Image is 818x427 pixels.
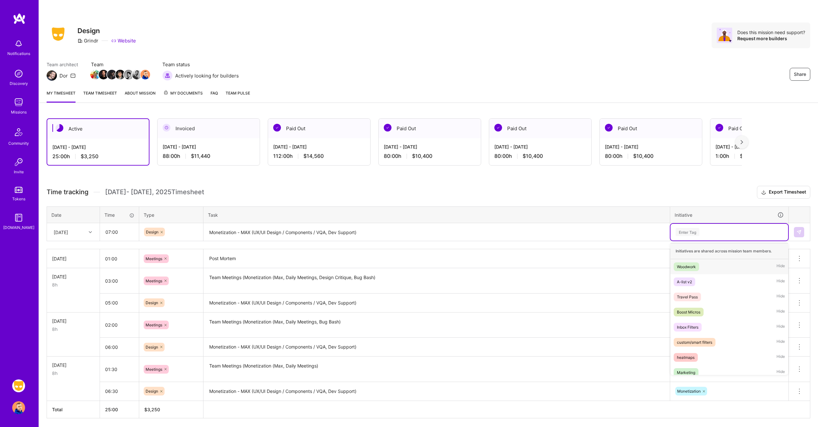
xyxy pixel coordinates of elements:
[790,68,810,81] button: Share
[412,153,432,159] span: $10,400
[794,71,806,77] span: Share
[12,211,25,224] img: guide book
[670,243,788,259] div: Initiatives are shared across mission team members.
[133,69,141,80] a: Team Member Avatar
[108,69,116,80] a: Team Member Avatar
[717,28,732,43] img: Avatar
[163,153,255,159] div: 88:00 h
[47,25,70,43] img: Company Logo
[211,90,218,103] a: FAQ
[52,281,94,288] div: 8h
[52,255,94,262] div: [DATE]
[204,383,669,400] textarea: Monetization - MAX (UX/UI Design / Components / VQA, Dev Support)
[675,211,784,219] div: Initiative
[52,326,94,332] div: 8h
[13,13,26,24] img: logo
[777,293,785,301] span: Hide
[162,70,173,81] img: Actively looking for builders
[226,91,250,95] span: Team Pulse
[54,229,68,235] div: [DATE]
[303,153,324,159] span: $14,560
[600,119,702,138] div: Paid Out
[12,379,25,392] img: Grindr: Design
[777,338,785,347] span: Hide
[146,300,158,305] span: Design
[7,50,30,57] div: Notifications
[146,256,162,261] span: Meetings
[91,69,99,80] a: Team Member Avatar
[111,37,136,44] a: Website
[737,35,805,41] div: Request more builders
[737,29,805,35] div: Does this mission need support?
[8,140,29,147] div: Community
[125,90,156,103] a: About Mission
[146,230,158,234] span: Design
[100,401,139,418] th: 25:00
[11,124,26,140] img: Community
[100,223,139,241] input: HH:MM
[605,143,697,150] div: [DATE] - [DATE]
[107,70,117,79] img: Team Member Avatar
[52,318,94,324] div: [DATE]
[384,124,391,132] img: Paid Out
[777,308,785,316] span: Hide
[124,70,133,79] img: Team Member Avatar
[157,119,260,138] div: Invoiced
[175,72,239,79] span: Actively looking for builders
[91,61,149,68] span: Team
[204,357,669,381] textarea: Team Meetings (Monetization (Max, Daily Meetings)
[273,143,365,150] div: [DATE] - [DATE]
[740,153,752,159] span: $130
[494,124,502,132] img: Paid Out
[11,109,27,115] div: Missions
[15,187,22,193] img: tokens
[124,69,133,80] a: Team Member Avatar
[226,90,250,103] a: Team Pulse
[11,379,27,392] a: Grindr: Design
[146,323,162,327] span: Meetings
[47,119,149,139] div: Active
[677,389,701,394] span: Monetization
[163,124,170,132] img: Invoiced
[52,370,94,377] div: 8h
[146,278,162,283] span: Meetings
[52,144,144,150] div: [DATE] - [DATE]
[494,143,586,150] div: [DATE] - [DATE]
[676,227,699,237] div: Enter Tag
[139,206,203,223] th: Type
[116,69,124,80] a: Team Member Avatar
[710,119,813,138] div: Paid Out
[757,186,810,199] button: Export Timesheet
[163,90,203,103] a: My Documents
[273,124,281,132] img: Paid Out
[12,156,25,168] img: Invite
[104,212,134,218] div: Time
[11,401,27,414] a: User Avatar
[105,188,204,196] span: [DATE] - [DATE] , 2025 Timesheet
[99,69,108,80] a: Team Member Avatar
[47,401,100,418] th: Total
[52,153,144,160] div: 25:00 h
[83,90,117,103] a: Team timesheet
[384,153,476,159] div: 80:00 h
[100,339,139,356] input: HH:MM
[204,269,669,293] textarea: Team Meetings (Monetization (Max, Daily Meetings, Design Critique, Bug Bash)
[47,90,76,103] a: My timesheet
[12,96,25,109] img: teamwork
[777,277,785,286] span: Hide
[132,70,142,79] img: Team Member Avatar
[677,294,698,300] div: Travel Pass
[741,140,743,144] img: right
[100,383,139,400] input: HH:MM
[204,338,669,356] textarea: Monetization - MAX (UX/UI Design / Components / VQA, Dev Support)
[605,153,697,159] div: 80:00 h
[47,70,57,81] img: Team Architect
[677,309,700,315] div: Boost Micros
[89,231,92,234] i: icon Chevron
[146,345,158,350] span: Design
[163,143,255,150] div: [DATE] - [DATE]
[77,38,83,43] i: icon CompanyGray
[52,273,94,280] div: [DATE]
[677,263,696,270] div: Woodwork
[162,61,239,68] span: Team status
